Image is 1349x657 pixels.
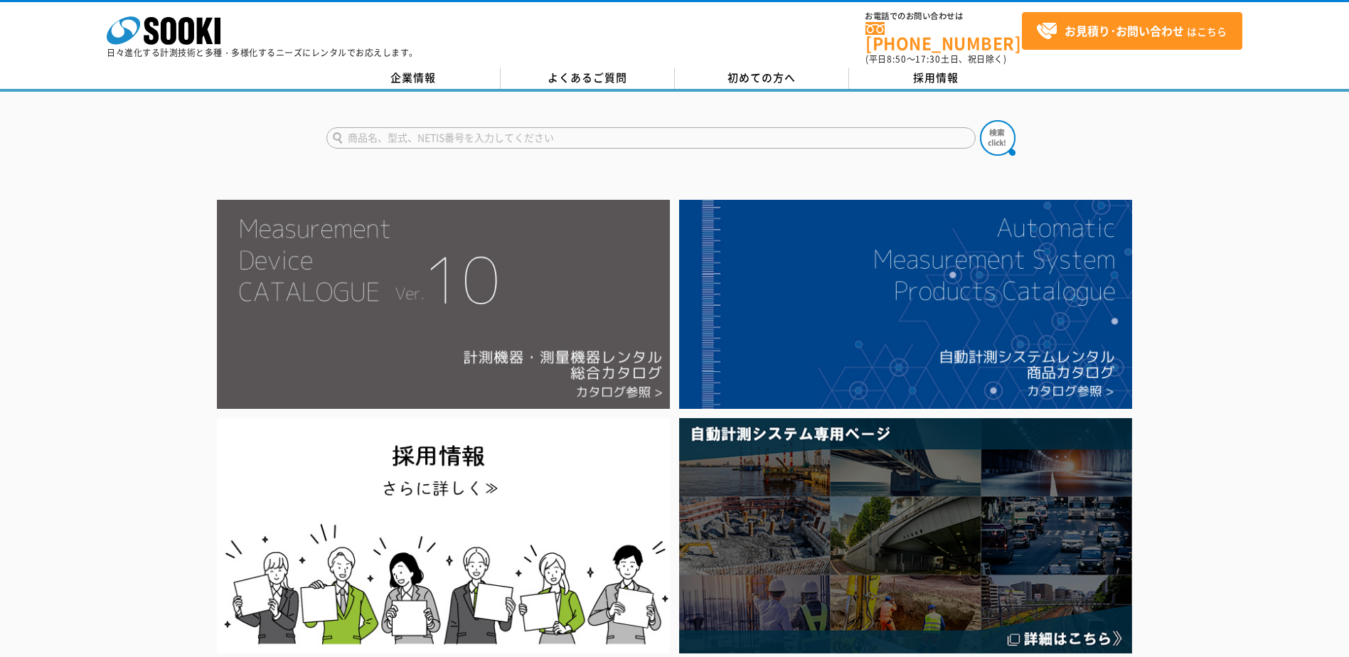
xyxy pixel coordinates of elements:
a: 初めての方へ [675,68,849,89]
img: Catalog Ver10 [217,200,670,409]
a: 企業情報 [326,68,501,89]
img: 自動計測システムカタログ [679,200,1132,409]
a: お見積り･お問い合わせはこちら [1022,12,1242,50]
strong: お見積り･お問い合わせ [1065,22,1184,39]
img: btn_search.png [980,120,1015,156]
input: 商品名、型式、NETIS番号を入力してください [326,127,976,149]
span: (平日 ～ 土日、祝日除く) [865,53,1006,65]
p: 日々進化する計測技術と多種・多様化するニーズにレンタルでお応えします。 [107,48,418,57]
a: [PHONE_NUMBER] [865,22,1022,51]
a: よくあるご質問 [501,68,675,89]
img: SOOKI recruit [217,418,670,653]
span: 初めての方へ [727,70,796,85]
img: 自動計測システム専用ページ [679,418,1132,653]
span: お電話でのお問い合わせは [865,12,1022,21]
a: 採用情報 [849,68,1023,89]
span: はこちら [1036,21,1227,42]
span: 17:30 [915,53,941,65]
span: 8:50 [887,53,907,65]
